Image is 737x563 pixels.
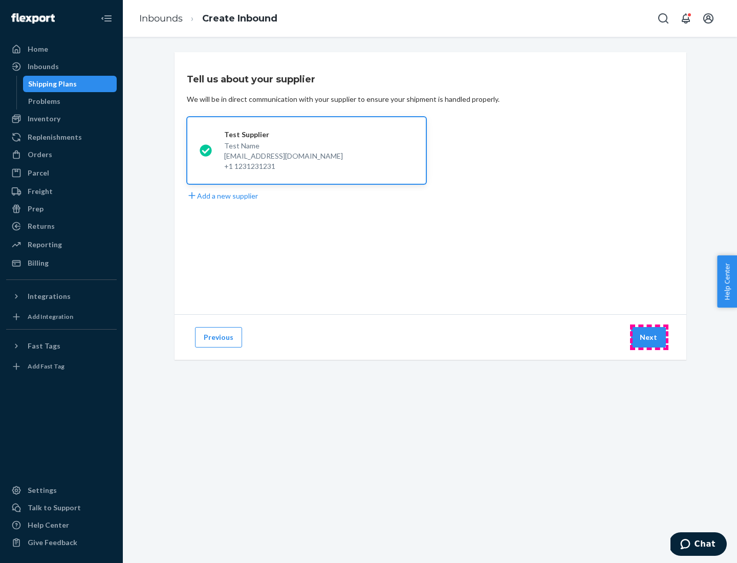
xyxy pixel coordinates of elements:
[28,258,49,268] div: Billing
[28,168,49,178] div: Parcel
[6,482,117,499] a: Settings
[6,309,117,325] a: Add Integration
[187,190,258,201] button: Add a new supplier
[6,288,117,305] button: Integrations
[28,61,59,72] div: Inbounds
[28,240,62,250] div: Reporting
[676,8,696,29] button: Open notifications
[6,500,117,516] button: Talk to Support
[28,204,44,214] div: Prep
[28,221,55,231] div: Returns
[6,58,117,75] a: Inbounds
[28,291,71,301] div: Integrations
[6,129,117,145] a: Replenishments
[6,534,117,551] button: Give Feedback
[202,13,277,24] a: Create Inbound
[670,532,727,558] iframe: Opens a widget where you can chat to one of our agents
[28,79,77,89] div: Shipping Plans
[131,4,286,34] ol: breadcrumbs
[195,327,242,348] button: Previous
[28,485,57,495] div: Settings
[717,255,737,308] button: Help Center
[6,183,117,200] a: Freight
[28,132,82,142] div: Replenishments
[6,338,117,354] button: Fast Tags
[6,358,117,375] a: Add Fast Tag
[6,517,117,533] a: Help Center
[6,218,117,234] a: Returns
[139,13,183,24] a: Inbounds
[28,537,77,548] div: Give Feedback
[187,94,500,104] div: We will be in direct communication with your supplier to ensure your shipment is handled properly.
[23,93,117,110] a: Problems
[28,341,60,351] div: Fast Tags
[23,76,117,92] a: Shipping Plans
[6,236,117,253] a: Reporting
[653,8,674,29] button: Open Search Box
[28,114,60,124] div: Inventory
[28,44,48,54] div: Home
[11,13,55,24] img: Flexport logo
[631,327,666,348] button: Next
[28,503,81,513] div: Talk to Support
[698,8,719,29] button: Open account menu
[6,201,117,217] a: Prep
[28,149,52,160] div: Orders
[6,255,117,271] a: Billing
[6,146,117,163] a: Orders
[6,111,117,127] a: Inventory
[28,186,53,197] div: Freight
[28,362,64,371] div: Add Fast Tag
[187,73,315,86] h3: Tell us about your supplier
[28,96,60,106] div: Problems
[28,520,69,530] div: Help Center
[96,8,117,29] button: Close Navigation
[28,312,73,321] div: Add Integration
[6,165,117,181] a: Parcel
[6,41,117,57] a: Home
